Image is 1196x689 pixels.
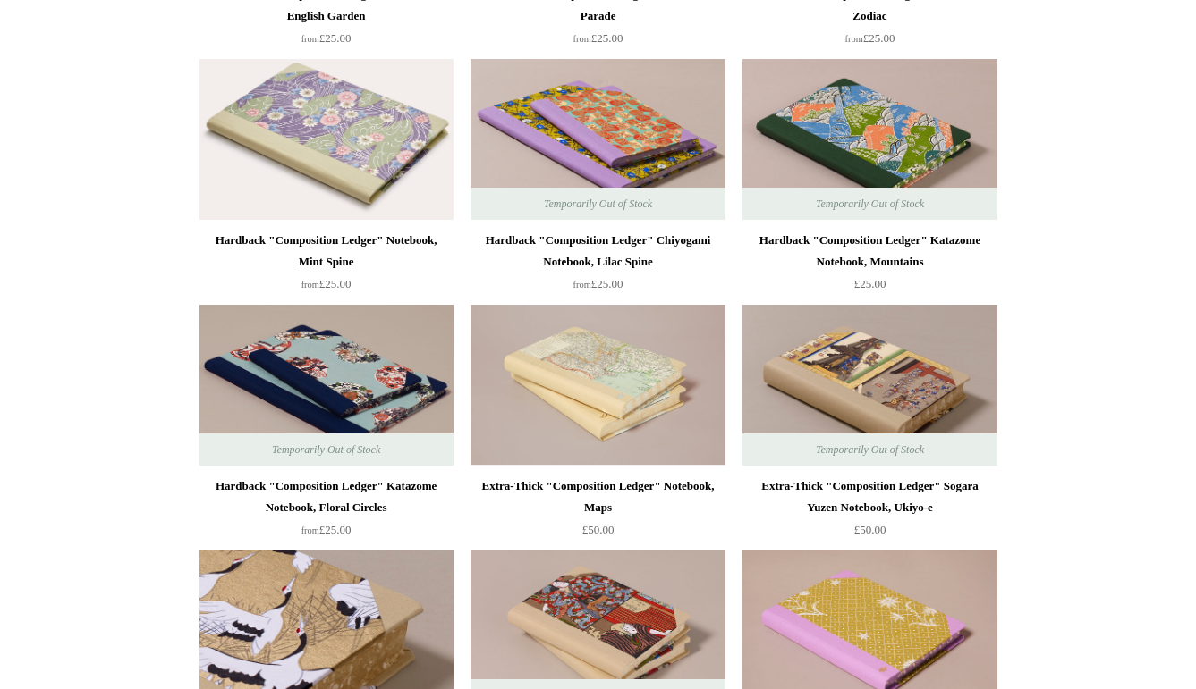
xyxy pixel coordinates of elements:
[199,475,454,549] a: Hardback "Composition Ledger" Katazome Notebook, Floral Circles from£25.00
[573,31,623,45] span: £25.00
[742,305,997,466] img: Extra-Thick "Composition Ledger" Sogara Yuzen Notebook, Ukiyo-e
[526,188,670,220] span: Temporarily Out of Stock
[742,230,997,303] a: Hardback "Composition Ledger" Katazome Notebook, Mountains £25.00
[199,305,454,466] img: Hardback "Composition Ledger" Katazome Notebook, Floral Circles
[199,59,454,220] a: Hardback "Composition Ledger" Notebook, Mint Spine Hardback "Composition Ledger" Notebook, Mint S...
[301,31,352,45] span: £25.00
[742,59,997,220] a: Hardback "Composition Ledger" Katazome Notebook, Mountains Hardback "Composition Ledger" Katazome...
[854,277,886,290] span: £25.00
[471,475,725,549] a: Extra-Thick "Composition Ledger" Notebook, Maps £50.00
[582,523,615,536] span: £50.00
[471,305,725,466] img: Extra-Thick "Composition Ledger" Notebook, Maps
[204,230,449,273] div: Hardback "Composition Ledger" Notebook, Mint Spine
[573,280,591,290] span: from
[475,230,720,273] div: Hardback "Composition Ledger" Chiyogami Notebook, Lilac Spine
[854,523,886,536] span: £50.00
[747,230,992,273] div: Hardback "Composition Ledger" Katazome Notebook, Mountains
[573,277,623,290] span: £25.00
[301,525,319,535] span: from
[199,59,454,220] img: Hardback "Composition Ledger" Notebook, Mint Spine
[471,59,725,220] img: Hardback "Composition Ledger" Chiyogami Notebook, Lilac Spine
[471,59,725,220] a: Hardback "Composition Ledger" Chiyogami Notebook, Lilac Spine Hardback "Composition Ledger" Chiyo...
[742,59,997,220] img: Hardback "Composition Ledger" Katazome Notebook, Mountains
[199,305,454,466] a: Hardback "Composition Ledger" Katazome Notebook, Floral Circles Hardback "Composition Ledger" Kat...
[301,34,319,44] span: from
[301,277,352,290] span: £25.00
[301,280,319,290] span: from
[845,31,895,45] span: £25.00
[747,475,992,518] div: Extra-Thick "Composition Ledger" Sogara Yuzen Notebook, Ukiyo-e
[204,475,449,518] div: Hardback "Composition Ledger" Katazome Notebook, Floral Circles
[254,433,398,466] span: Temporarily Out of Stock
[742,475,997,549] a: Extra-Thick "Composition Ledger" Sogara Yuzen Notebook, Ukiyo-e £50.00
[471,230,725,303] a: Hardback "Composition Ledger" Chiyogami Notebook, Lilac Spine from£25.00
[573,34,591,44] span: from
[798,433,942,466] span: Temporarily Out of Stock
[845,34,863,44] span: from
[798,188,942,220] span: Temporarily Out of Stock
[475,475,720,518] div: Extra-Thick "Composition Ledger" Notebook, Maps
[199,230,454,303] a: Hardback "Composition Ledger" Notebook, Mint Spine from£25.00
[301,523,352,536] span: £25.00
[471,305,725,466] a: Extra-Thick "Composition Ledger" Notebook, Maps Extra-Thick "Composition Ledger" Notebook, Maps
[742,305,997,466] a: Extra-Thick "Composition Ledger" Sogara Yuzen Notebook, Ukiyo-e Extra-Thick "Composition Ledger" ...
